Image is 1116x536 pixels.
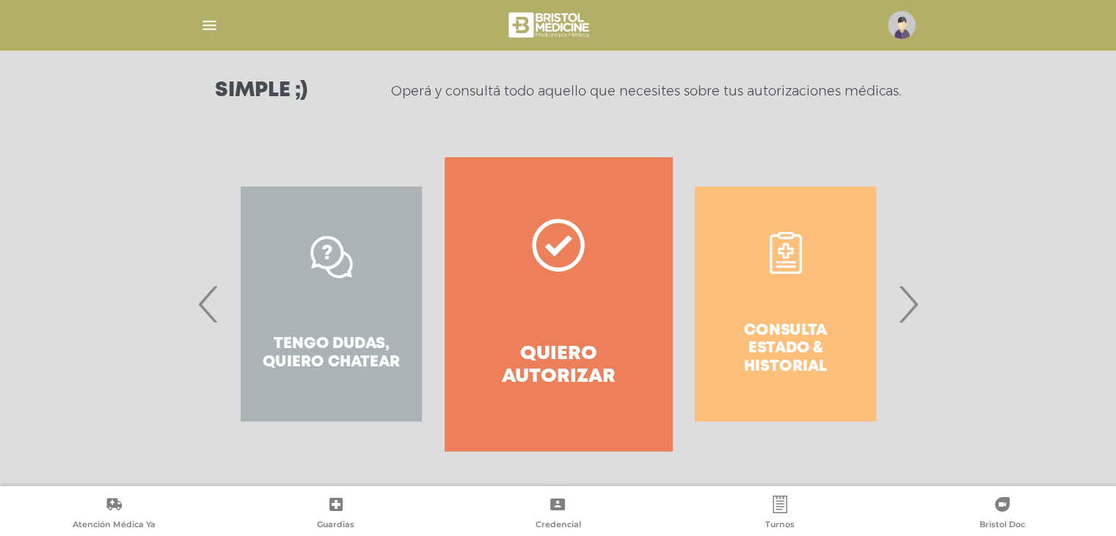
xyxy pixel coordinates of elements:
span: Bristol Doc [980,519,1025,532]
span: Guardias [317,519,354,532]
span: Previous [194,264,223,344]
img: profile-placeholder.svg [888,11,916,39]
span: Credencial [535,519,580,532]
a: Quiero autorizar [445,157,671,451]
img: bristol-medicine-blanco.png [506,7,594,43]
span: Atención Médica Ya [73,519,156,532]
p: Operá y consultá todo aquello que necesites sobre tus autorizaciones médicas. [391,82,901,100]
span: Turnos [765,519,795,532]
a: Bristol Doc [891,496,1113,533]
a: Atención Médica Ya [3,496,225,533]
a: Guardias [225,496,448,533]
h4: Quiero autorizar [471,343,645,388]
span: Next [894,264,922,344]
a: Turnos [669,496,891,533]
a: Credencial [447,496,669,533]
h3: Simple ;) [215,81,307,101]
img: Cober_menu-lines-white.svg [200,16,219,35]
